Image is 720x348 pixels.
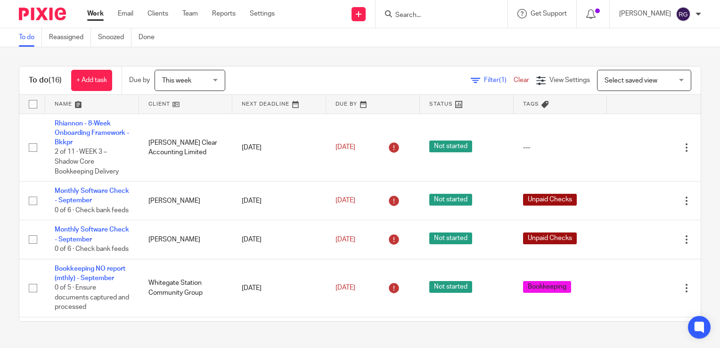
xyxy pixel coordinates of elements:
[162,77,191,84] span: This week
[514,77,529,83] a: Clear
[232,220,326,259] td: [DATE]
[19,8,66,20] img: Pixie
[232,114,326,182] td: [DATE]
[212,9,236,18] a: Reports
[71,70,112,91] a: + Add task
[147,9,168,18] a: Clients
[139,28,162,47] a: Done
[55,265,125,282] a: Bookkeeping NO report (mthly) - September
[55,207,129,214] span: 0 of 6 · Check bank feeds
[605,77,657,84] span: Select saved view
[335,285,355,291] span: [DATE]
[55,284,129,310] span: 0 of 5 · Ensure documents captured and processed
[139,259,233,317] td: Whitegate Station Community Group
[98,28,131,47] a: Snoozed
[232,182,326,220] td: [DATE]
[55,120,129,146] a: Rhiannon - 8-Week Onboarding Framework - Bkkpr
[29,75,62,85] h1: To do
[129,75,150,85] p: Due by
[676,7,691,22] img: svg%3E
[87,9,104,18] a: Work
[139,220,233,259] td: [PERSON_NAME]
[250,9,275,18] a: Settings
[619,9,671,18] p: [PERSON_NAME]
[55,226,129,242] a: Monthly Software Check - September
[394,11,479,20] input: Search
[499,77,507,83] span: (1)
[429,141,472,152] span: Not started
[523,143,598,152] div: ---
[429,281,472,293] span: Not started
[484,77,514,83] span: Filter
[232,259,326,317] td: [DATE]
[182,9,198,18] a: Team
[429,232,472,244] span: Not started
[55,246,129,252] span: 0 of 6 · Check bank feeds
[55,149,119,175] span: 2 of 11 · WEEK 3 – Shadow Core Bookkeeping Delivery
[335,198,355,204] span: [DATE]
[118,9,133,18] a: Email
[335,236,355,243] span: [DATE]
[549,77,590,83] span: View Settings
[139,182,233,220] td: [PERSON_NAME]
[49,28,91,47] a: Reassigned
[531,10,567,17] span: Get Support
[19,28,42,47] a: To do
[429,194,472,206] span: Not started
[335,144,355,151] span: [DATE]
[49,76,62,84] span: (16)
[55,188,129,204] a: Monthly Software Check - September
[139,114,233,182] td: [PERSON_NAME] Clear Accounting Limited
[523,101,539,107] span: Tags
[523,232,577,244] span: Unpaid Checks
[523,194,577,206] span: Unpaid Checks
[523,281,571,293] span: Bookkeeping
